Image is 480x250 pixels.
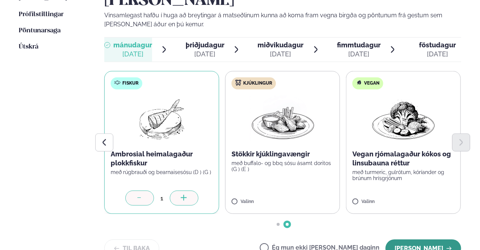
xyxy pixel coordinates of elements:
p: Stökkir kjúklingavængir [232,150,334,159]
a: Útskrá [19,42,38,52]
p: með buffalo- og bbq sósu ásamt doritos (G ) (E ) [232,160,334,172]
div: [DATE] [186,50,224,59]
p: með rúgbrauði og bearnaisesósu (D ) (G ) [111,169,213,175]
div: 1 [154,194,170,203]
div: [DATE] [337,50,381,59]
span: Fiskur [122,80,139,86]
span: Útskrá [19,44,38,50]
img: Vegan.png [370,95,437,144]
p: Vinsamlegast hafðu í huga að breytingar á matseðlinum kunna að koma fram vegna birgða og pöntunum... [104,11,461,29]
a: Pöntunarsaga [19,26,61,35]
p: Ambrosial heimalagaður plokkfiskur [111,150,213,168]
span: mánudagur [113,41,152,49]
div: [DATE] [419,50,456,59]
span: þriðjudagur [186,41,224,49]
span: Prófílstillingar [19,11,64,18]
span: Go to slide 1 [277,223,280,226]
span: Kjúklingur [243,80,272,86]
p: Vegan rjómalagaður kókos og linsubauna réttur [352,150,454,168]
button: Next slide [452,133,470,152]
img: Vegan.svg [356,80,362,86]
div: [DATE] [113,50,152,59]
img: fish.svg [114,80,120,86]
img: fish.png [138,95,186,144]
button: Previous slide [95,133,113,152]
p: með turmeric, gulrótum, kóríander og brúnum hrísgrjónum [352,169,454,181]
span: Pöntunarsaga [19,27,61,34]
img: chicken.svg [235,80,241,86]
img: Chicken-wings-legs.png [250,95,316,144]
span: Go to slide 2 [286,223,289,226]
span: föstudagur [419,41,456,49]
span: fimmtudagur [337,41,381,49]
span: miðvikudagur [258,41,303,49]
div: [DATE] [258,50,303,59]
span: Vegan [364,80,379,86]
a: Prófílstillingar [19,10,64,19]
